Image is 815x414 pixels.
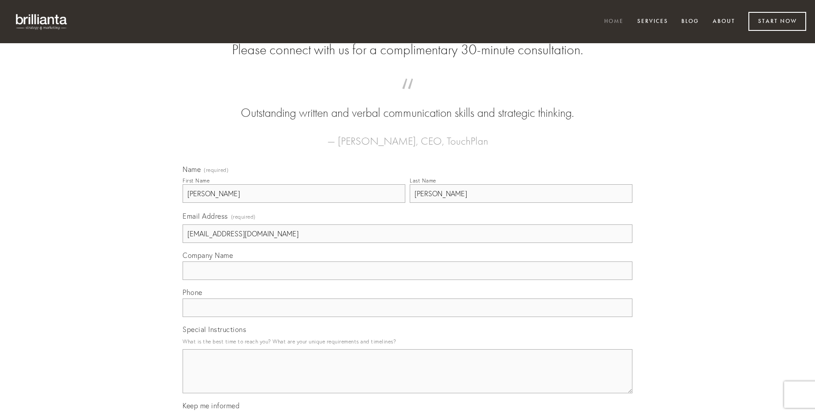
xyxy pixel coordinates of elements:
[183,336,632,347] p: What is the best time to reach you? What are your unique requirements and timelines?
[183,401,239,410] span: Keep me informed
[197,87,618,122] blockquote: Outstanding written and verbal communication skills and strategic thinking.
[183,177,209,184] div: First Name
[183,41,632,58] h2: Please connect with us for a complimentary 30-minute consultation.
[183,288,202,297] span: Phone
[183,212,228,220] span: Email Address
[197,87,618,104] span: “
[183,165,201,174] span: Name
[204,168,228,173] span: (required)
[632,15,674,29] a: Services
[707,15,741,29] a: About
[197,122,618,150] figcaption: — [PERSON_NAME], CEO, TouchPlan
[748,12,806,31] a: Start Now
[410,177,436,184] div: Last Name
[183,325,246,334] span: Special Instructions
[231,211,256,223] span: (required)
[598,15,629,29] a: Home
[183,251,233,260] span: Company Name
[676,15,705,29] a: Blog
[9,9,75,34] img: brillianta - research, strategy, marketing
